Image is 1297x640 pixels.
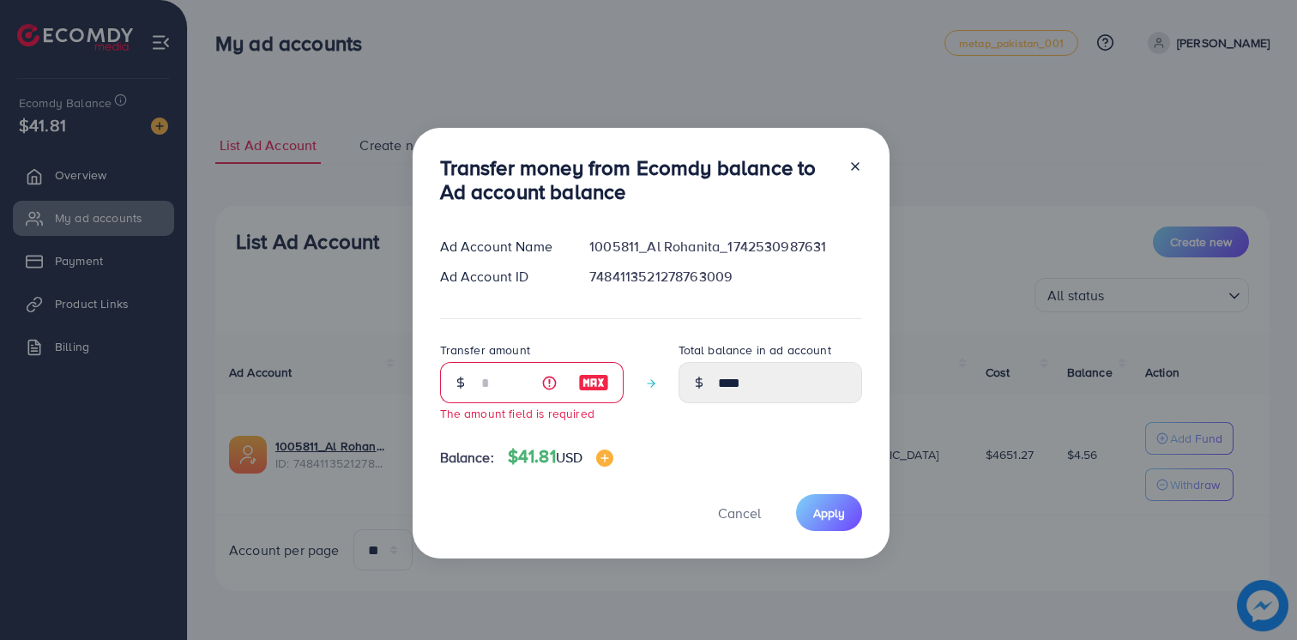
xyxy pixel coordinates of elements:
small: The amount field is required [440,405,594,421]
span: Cancel [718,504,761,522]
button: Apply [796,494,862,531]
span: Apply [813,504,845,522]
label: Transfer amount [440,341,530,359]
div: 7484113521278763009 [576,267,875,287]
div: Ad Account ID [426,267,576,287]
button: Cancel [697,494,782,531]
label: Total balance in ad account [679,341,831,359]
img: image [596,450,613,467]
h4: $41.81 [508,446,613,468]
h3: Transfer money from Ecomdy balance to Ad account balance [440,155,835,205]
div: Ad Account Name [426,237,576,257]
span: Balance: [440,448,494,468]
div: 1005811_Al Rohanita_1742530987631 [576,237,875,257]
span: USD [556,448,582,467]
img: image [578,372,609,393]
